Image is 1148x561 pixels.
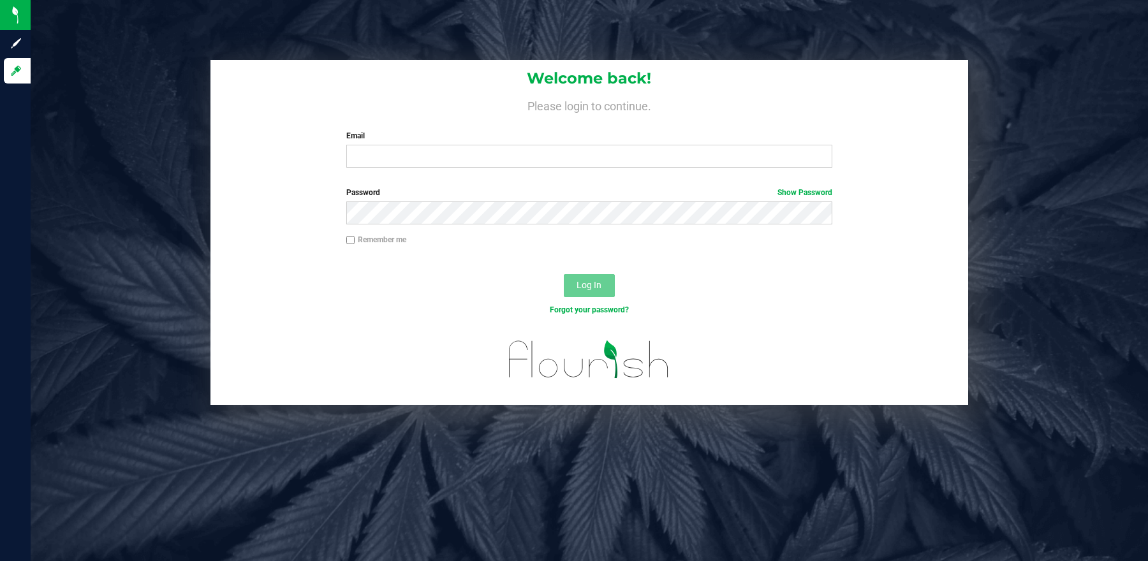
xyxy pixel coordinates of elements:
[550,305,629,314] a: Forgot your password?
[210,70,968,87] h1: Welcome back!
[346,188,380,197] span: Password
[777,188,832,197] a: Show Password
[346,234,406,245] label: Remember me
[346,130,832,142] label: Email
[10,37,22,50] inline-svg: Sign up
[10,64,22,77] inline-svg: Log in
[564,274,615,297] button: Log In
[577,280,601,290] span: Log In
[494,329,684,390] img: flourish_logo.svg
[210,97,968,112] h4: Please login to continue.
[346,236,355,245] input: Remember me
